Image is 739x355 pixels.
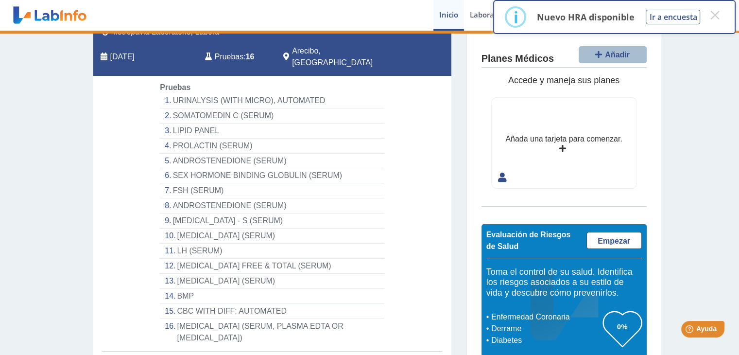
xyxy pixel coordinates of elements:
[536,11,634,23] p: Nuevo HRA disponible
[160,213,384,229] li: [MEDICAL_DATA] - S (SERUM)
[160,124,384,139] li: LIPID PANEL
[160,319,384,345] li: [MEDICAL_DATA] (SERUM, PLASMA EDTA OR [MEDICAL_DATA])
[605,51,630,59] span: Añadir
[489,335,603,346] li: Diabetes
[160,244,384,259] li: LH (SERUM)
[160,274,384,289] li: [MEDICAL_DATA] (SERUM)
[110,51,135,63] span: 2025-09-29
[598,237,630,245] span: Empezar
[486,231,571,250] span: Evaluación de Riesgos de Salud
[706,6,723,24] button: Close this dialog
[160,93,384,108] li: URINALYSIS (WITH MICRO), AUTOMATED
[292,45,399,69] span: Arecibo, PR
[160,108,384,124] li: SOMATOMEDIN C (SERUM)
[160,168,384,183] li: SEX HORMONE BINDING GLOBULIN (SERUM)
[489,311,603,323] li: Enfermedad Coronaria
[586,232,642,249] a: Empezar
[160,198,384,213] li: ANDROSTENEDIONE (SERUM)
[111,26,220,38] span: Metropavia Laboratorio, Labora
[603,320,642,333] h3: 0%
[160,259,384,274] li: [MEDICAL_DATA] FREE & TOTAL (SERUM)
[160,83,190,91] span: Pruebas
[246,53,255,61] b: 16
[160,304,384,319] li: CBC WITH DIFF: AUTOMATED
[160,229,384,244] li: [MEDICAL_DATA] (SERUM)
[160,183,384,198] li: FSH (SERUM)
[489,323,603,335] li: Derrame
[160,139,384,154] li: PROLACTIN (SERUM)
[646,10,700,24] button: Ir a encuesta
[486,267,642,299] h5: Toma el control de su salud. Identifica los riesgos asociados a su estilo de vida y descubre cómo...
[508,75,619,85] span: Accede y maneja sus planes
[505,133,622,145] div: Añada una tarjeta para comenzar.
[579,46,647,63] button: Añadir
[653,317,728,344] iframe: Help widget launcher
[481,53,554,65] h4: Planes Médicos
[160,154,384,169] li: ANDROSTENEDIONE (SERUM)
[198,45,276,69] div: :
[513,8,518,26] div: i
[215,51,243,63] span: Pruebas
[160,289,384,304] li: BMP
